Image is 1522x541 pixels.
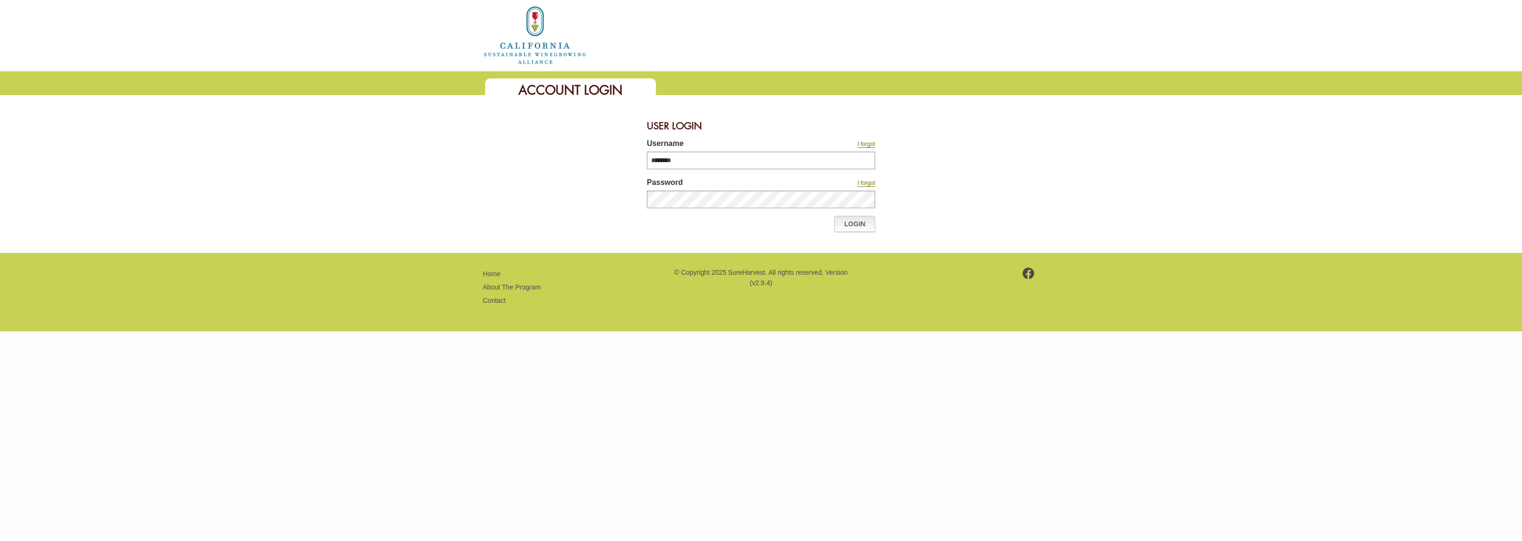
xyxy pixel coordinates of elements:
[483,283,541,291] a: About The Program
[483,270,500,278] a: Home
[858,141,875,148] a: I forgot
[1023,268,1034,279] img: footer-facebook.png
[647,177,794,191] label: Password
[483,30,587,39] a: Home
[518,82,623,98] span: Account Login
[647,114,875,138] div: User Login
[673,267,849,289] p: © Copyright 2025 SureHarvest. All rights reserved. Version (v2.9.4)
[647,138,794,152] label: Username
[483,297,506,304] a: Contact
[483,5,587,66] img: logo_cswa2x.png
[834,216,875,232] a: Login
[858,180,875,187] a: I forgot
